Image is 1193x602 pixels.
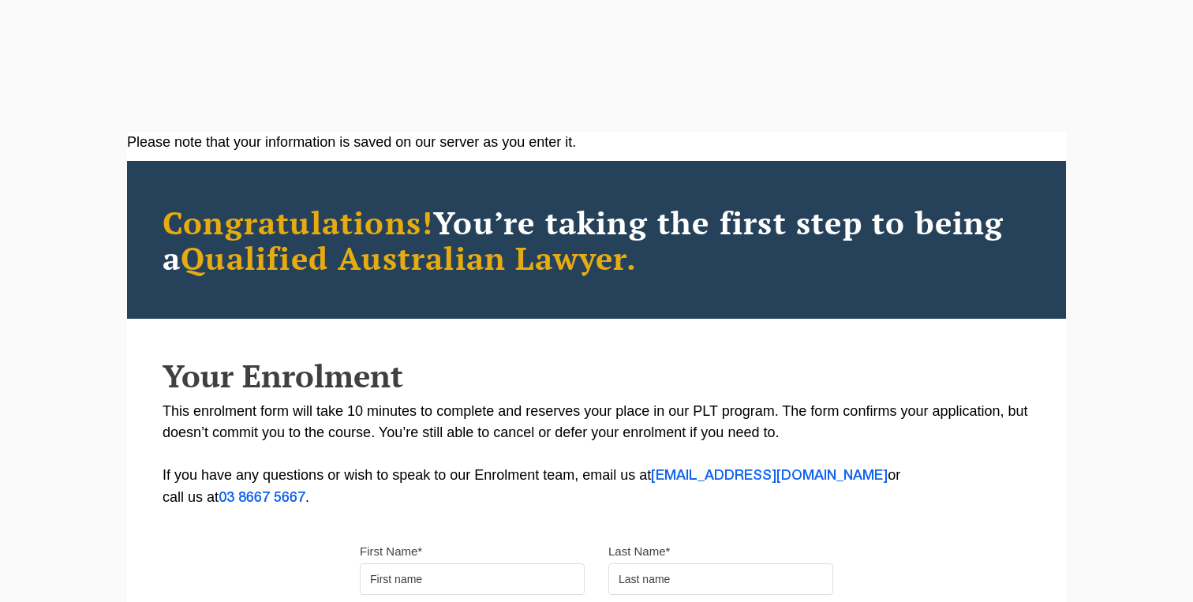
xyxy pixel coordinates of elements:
a: 03 8667 5667 [219,492,305,504]
label: First Name* [360,544,422,559]
input: Last name [608,563,833,595]
label: Last Name* [608,544,670,559]
p: This enrolment form will take 10 minutes to complete and reserves your place in our PLT program. ... [163,401,1030,509]
h2: Your Enrolment [163,358,1030,393]
a: [EMAIL_ADDRESS][DOMAIN_NAME] [651,469,888,482]
span: Qualified Australian Lawyer. [181,237,637,279]
span: Congratulations! [163,201,433,243]
div: Please note that your information is saved on our server as you enter it. [127,132,1066,153]
h2: You’re taking the first step to being a [163,204,1030,275]
input: First name [360,563,585,595]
